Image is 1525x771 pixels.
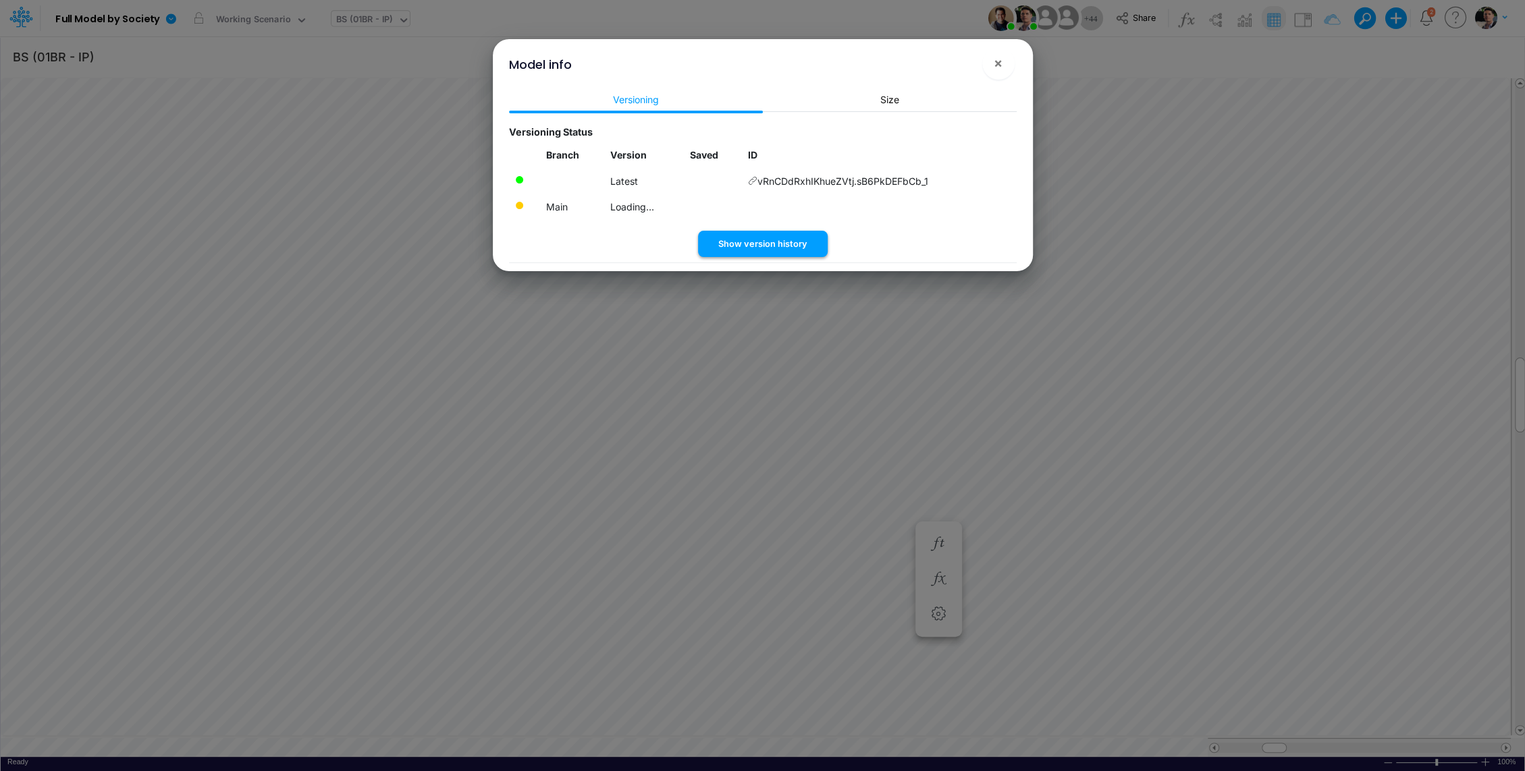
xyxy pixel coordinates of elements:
strong: Versioning Status [509,126,593,138]
div: The changes in this model version have been processed into the latest main version [514,175,525,185]
td: Latest merged version [540,194,604,221]
td: Latest [604,168,684,194]
th: Local date/time when this version was saved [684,142,741,168]
td: Loading... [604,194,684,221]
button: Close [982,47,1015,80]
td: Local date/time when this version was saved [684,168,741,194]
button: Show version history [698,231,828,257]
a: Size [763,87,1017,112]
td: Model version currently loaded [540,168,604,194]
div: Model info [509,55,572,74]
th: Version [604,142,684,168]
span: vRnCDdRxhIKhueZVtj.sB6PkDEFbCb_1 [757,174,928,188]
div: There are pending changes currently being processed [514,200,525,210]
span: × [994,55,1002,71]
span: Copy hyperlink to this version of the model [747,174,757,188]
th: Branch [540,142,604,168]
th: ID [742,142,1017,168]
a: Versioning [509,87,763,112]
